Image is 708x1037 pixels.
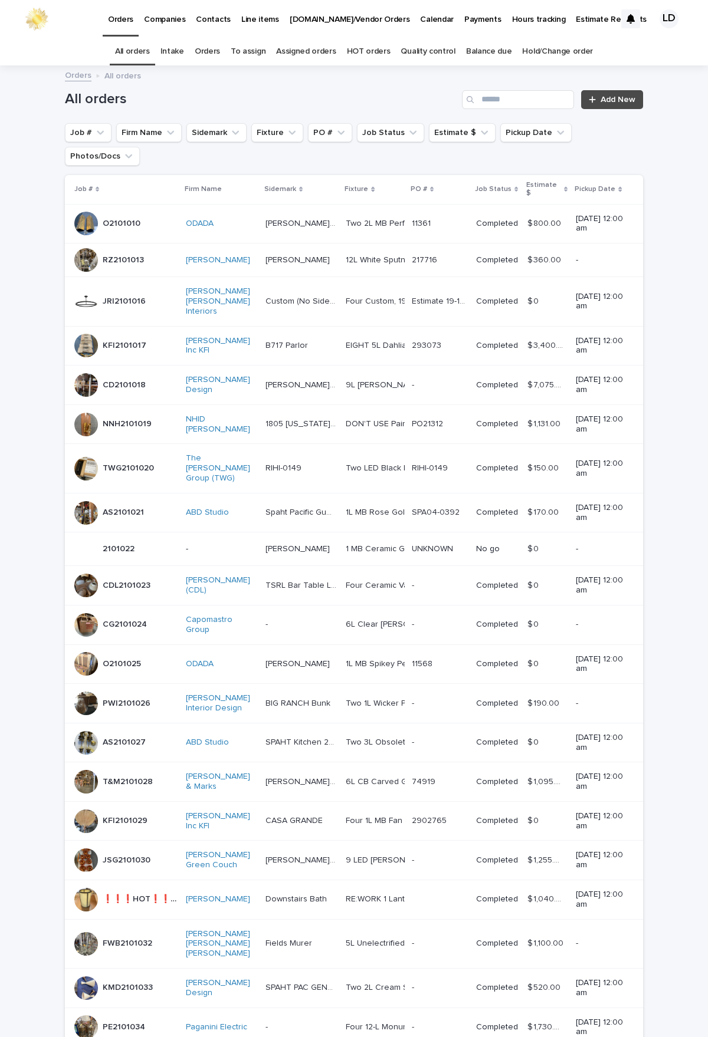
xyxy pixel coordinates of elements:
div: Two LED Black Marset Sconces in boxes [346,463,402,473]
p: LINDSTROM Dining Pendant [265,853,339,865]
p: - [576,939,624,949]
p: RIHI-0149 [265,461,304,473]
div: Four Custom, 19 Light, Hoop Fixtures [346,297,402,307]
p: [DATE] 12:00 am [576,292,624,312]
p: 74919 [412,775,438,787]
div: Two 2L MB Perforated Brass Pendants [346,219,402,229]
a: Quality control [401,38,455,65]
tr: PWI2101026PWI2101026 [PERSON_NAME] Interior Design BIG RANCH BunkBIG RANCH Bunk Two 1L Wicker Pen... [65,684,643,723]
a: NHID [PERSON_NAME] [186,414,256,434]
a: Intake [160,38,184,65]
p: TSRL Bar Table Lamps [265,578,339,591]
a: The [PERSON_NAME] Group (TWG) [186,453,256,483]
p: [PERSON_NAME] [265,253,332,265]
p: $ 150.00 [527,461,561,473]
a: Add New [581,90,643,109]
p: Estimate 19-1043 [412,294,469,307]
p: $ 1,095.00 [527,775,567,787]
button: Sidemark [186,123,247,142]
div: Two 3L Obsolete Lantern Pendants [346,738,402,748]
p: [DATE] 12:00 am [576,654,624,674]
p: $ 0 [527,542,541,554]
p: SPAHT Kitchen 207 or 209? [265,735,339,748]
p: Firm Name [185,183,222,196]
p: T&M2101028 [103,775,155,787]
p: JSG2101030 [103,853,153,865]
p: AS2101021 [103,505,146,518]
p: [DATE] 12:00 am [576,733,624,753]
div: Search [462,90,574,109]
p: - [412,1020,417,1032]
a: ODADA [186,659,214,669]
p: - [265,1020,270,1032]
p: [DATE] 12:00 am [576,459,624,479]
tr: T&M2101028T&M2101028 [PERSON_NAME] & Marks [PERSON_NAME] FOREVER Master Bedroom[PERSON_NAME] FORE... [65,762,643,802]
p: - [412,936,417,949]
p: Fixture [345,183,368,196]
p: SPAHT PAC GENERAL [265,980,339,993]
tr: FWB2101032FWB2101032 [PERSON_NAME] [PERSON_NAME] [PERSON_NAME] Fields MurerFields Murer 5L Unelec... [65,919,643,968]
p: Job Status [475,183,512,196]
p: - [412,735,417,748]
tr: TWG2101020TWG2101020 The [PERSON_NAME] Group (TWG) RIHI-0149RIHI-0149 Two LED Black Marset Sconce... [65,444,643,493]
p: - [186,544,256,554]
p: Completed [476,341,518,351]
tr: KFI2101017KFI2101017 [PERSON_NAME] Inc KFI B717 ParlorB717 Parlor EIGHT 5L Dahlia Sconce 29307329... [65,326,643,366]
p: [DATE] 12:00 am [576,890,624,910]
p: All orders [104,68,141,81]
p: JRI2101016 [103,294,148,307]
a: Paganini Electric [186,1022,247,1032]
tr: KFI2101029KFI2101029 [PERSON_NAME] Inc KFI CASA GRANDECASA GRANDE Four 1L MB Fan Sconces 29027652... [65,801,643,841]
p: PE2101034 [103,1020,147,1032]
div: 1L MB Rose Gold Murano Table Lamp with Bulb and Finial [346,508,402,518]
p: [DATE] 12:00 am [576,575,624,595]
div: Four Ceramic Vases as Lamps [346,581,402,591]
p: 2101022 [103,542,137,554]
p: KFI2101029 [103,814,150,826]
p: 2902765 [412,814,449,826]
p: [DATE] 12:00 am [576,214,624,234]
tr: JSG2101030JSG2101030 [PERSON_NAME] Green Couch [PERSON_NAME] Dining Pendant[PERSON_NAME] Dining P... [65,841,643,880]
p: Completed [476,939,518,949]
a: Capomastro Group [186,615,256,635]
a: ABD Studio [186,508,229,518]
div: RE:WORK 1 Lantern with Custom Craftsman Style Shade, 1 Original Shade [346,894,402,904]
a: To assign [231,38,265,65]
a: [PERSON_NAME] Design [186,978,256,998]
tr: RZ2101013RZ2101013 [PERSON_NAME] [PERSON_NAME][PERSON_NAME] 12L White Sputnik 217716217716 Comple... [65,243,643,277]
p: Completed [476,738,518,748]
p: - [265,617,270,630]
p: Completed [476,463,518,473]
a: [PERSON_NAME] [186,255,250,265]
p: - [576,699,624,709]
p: [DATE] 12:00 am [576,375,624,395]
p: Completed [476,508,518,518]
p: - [412,853,417,865]
a: [PERSON_NAME] Design [186,375,256,395]
p: RZ2101013 [103,253,146,265]
p: $ 0 [527,814,541,826]
div: Four 12-L Monumental Lanterns [346,1022,402,1032]
div: 12L White Sputnik [346,255,402,265]
tr: KMD2101033KMD2101033 [PERSON_NAME] Design SPAHT PAC GENERALSPAHT PAC GENERAL Two 2L Cream Sconces... [65,969,643,1008]
p: - [412,378,417,390]
a: [PERSON_NAME] Interior Design [186,693,256,713]
tr: 21010222101022 -[PERSON_NAME][PERSON_NAME] 1 MB Ceramic Glazed TL, Shade by LSSF UNKNOWNUNKNOWN N... [65,532,643,566]
button: Photos/Docs [65,147,140,166]
button: Job # [65,123,112,142]
p: Completed [476,855,518,865]
a: [PERSON_NAME] [186,894,250,904]
tr: AS2101027AS2101027 ABD Studio SPAHT Kitchen 207 or 209?SPAHT Kitchen 207 or 209? Two 3L Obsolete ... [65,723,643,762]
button: Job Status [357,123,424,142]
p: $ 0 [527,617,541,630]
p: $ 170.00 [527,505,561,518]
p: Estimate $ [526,179,561,200]
p: No go [476,544,518,554]
p: $ 360.00 [527,253,563,265]
a: [PERSON_NAME] [PERSON_NAME] Interiors [186,287,256,316]
p: 293073 [412,338,444,351]
div: Two 1L Wicker Pendants in boxes [346,699,402,709]
div: 6L CB Carved Gilt Wood Chandelier [346,777,402,787]
a: [PERSON_NAME] (CDL) [186,575,256,595]
p: Completed [476,255,518,265]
